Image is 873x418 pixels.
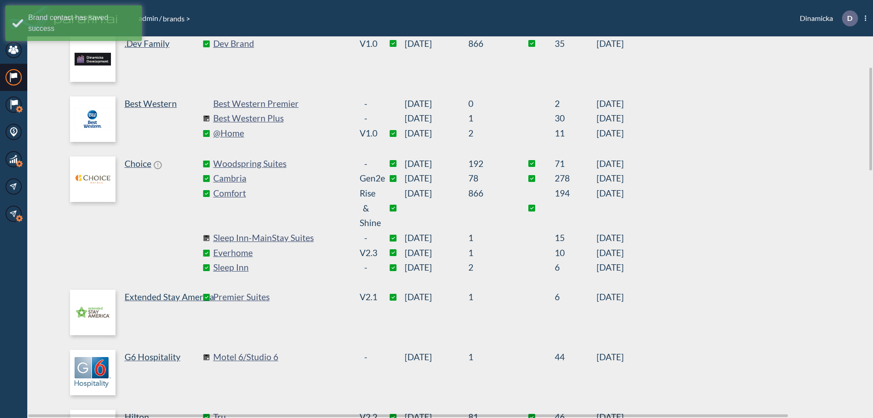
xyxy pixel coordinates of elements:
a: Premier Suites [213,290,350,305]
span: [DATE] [405,231,468,246]
span: [DATE] [405,260,468,275]
span: [DATE] [405,126,468,141]
span: [DATE] [597,126,624,141]
a: Cambria [213,171,350,186]
span: [DATE] [597,231,624,246]
img: logo [70,156,115,202]
a: Motel 6/Studio 6 [213,350,350,365]
div: v1.0 [360,36,372,51]
sapn: 30 [555,111,597,126]
img: logo [70,96,115,142]
span: [DATE] [405,350,468,365]
div: Gen2e [360,171,372,186]
img: logo [70,350,115,395]
a: Everhome [213,246,350,261]
span: [DATE] [405,290,468,305]
sapn: 44 [555,350,597,365]
span: [DATE] [597,350,624,365]
a: Choice! [70,156,206,275]
div: v2.1 [360,290,372,305]
sapn: 78 [468,171,509,186]
sapn: 194 [555,186,597,231]
div: Dinamicka [786,10,866,26]
li: / [138,13,162,24]
span: [DATE] [597,290,624,305]
span: brands > [162,14,191,23]
p: Choice [125,156,151,171]
sapn: 2 [555,96,597,111]
div: Rise & Shine [360,186,372,231]
p: G6 Hospitality [125,350,181,365]
sapn: 35 [555,36,597,51]
sapn: 71 [555,156,597,171]
p: Best Western [125,96,177,111]
a: admin [138,14,159,22]
span: [DATE] [597,260,624,275]
sapn: 11 [555,126,597,141]
sapn: 1 [468,246,509,261]
sapn: 0 [468,96,509,111]
sapn: 1 [468,350,509,365]
sapn: 278 [555,171,597,186]
span: [DATE] [597,156,624,171]
span: [DATE] [597,96,624,111]
a: Sleep Inn-MainStay Suites [213,231,350,246]
div: - [360,231,372,246]
a: Woodspring Suites [213,156,350,171]
p: Extended Stay America [125,290,214,305]
a: Best Western Premier [213,96,350,111]
span: ! [154,161,162,169]
div: - [360,111,372,126]
sapn: 6 [555,260,597,275]
span: [DATE] [597,111,624,126]
sapn: 192 [468,156,509,171]
sapn: 866 [468,36,509,51]
div: v1.0 [360,126,372,141]
p: .Dev Family [125,36,170,51]
a: G6 Hospitality [70,350,206,395]
span: [DATE] [597,186,624,231]
span: [DATE] [405,36,468,51]
div: Brand contact has saved success [28,12,135,34]
a: Comfort [213,186,350,231]
div: - [360,156,372,171]
img: comingSoon [203,115,210,122]
span: [DATE] [405,96,468,111]
sapn: 866 [468,186,509,231]
sapn: 2 [468,260,509,275]
p: D [847,14,853,22]
img: logo [70,36,115,82]
div: - [360,96,372,111]
span: [DATE] [597,171,624,186]
a: Sleep Inn [213,260,350,275]
a: @Home [213,126,350,141]
span: [DATE] [405,186,468,231]
a: Best Western [70,96,206,142]
img: logo [70,290,115,335]
sapn: 2 [468,126,509,141]
span: [DATE] [405,246,468,261]
span: [DATE] [405,171,468,186]
img: comingSoon [203,354,210,361]
div: v2.3 [360,246,372,261]
sapn: 1 [468,111,509,126]
span: [DATE] [597,36,624,51]
span: [DATE] [405,111,468,126]
sapn: 1 [468,290,509,305]
a: Dev Brand [213,36,350,51]
sapn: 6 [555,290,597,305]
span: [DATE] [597,246,624,261]
span: [DATE] [405,156,468,171]
div: - [360,350,372,365]
sapn: 15 [555,231,597,246]
div: - [360,260,372,275]
a: Extended Stay America [70,290,206,335]
a: .Dev Family [70,36,206,82]
img: comingSoon [203,235,210,242]
a: Best Western Plus [213,111,350,126]
sapn: 10 [555,246,597,261]
sapn: 1 [468,231,509,246]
